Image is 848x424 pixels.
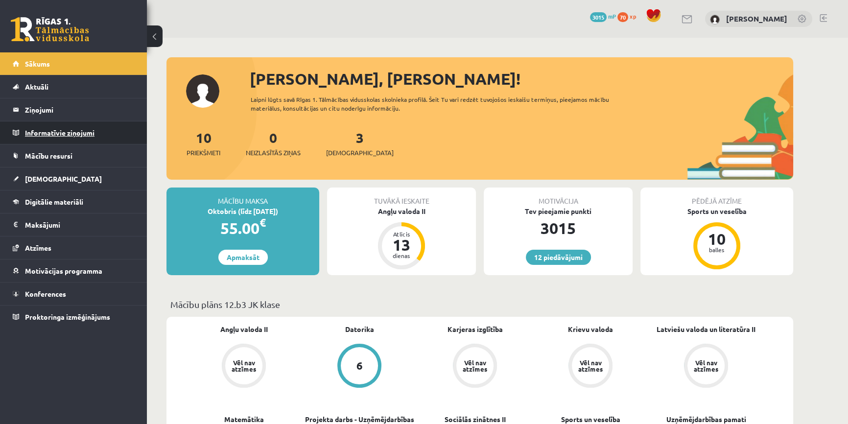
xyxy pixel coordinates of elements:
[25,266,102,275] span: Motivācijas programma
[13,52,135,75] a: Sākums
[170,298,789,311] p: Mācību plāns 12.b3 JK klase
[484,206,633,216] div: Tev pieejamie punkti
[166,188,319,206] div: Mācību maksa
[617,12,641,20] a: 70 xp
[25,197,83,206] span: Digitālie materiāli
[484,216,633,240] div: 3015
[702,231,731,247] div: 10
[590,12,616,20] a: 3015 mP
[302,344,417,390] a: 6
[484,188,633,206] div: Motivācija
[326,129,394,158] a: 3[DEMOGRAPHIC_DATA]
[13,75,135,98] a: Aktuāli
[327,206,476,271] a: Angļu valoda II Atlicis 13 dienas
[617,12,628,22] span: 70
[577,359,604,372] div: Vēl nav atzīmes
[526,250,591,265] a: 12 piedāvājumi
[25,312,110,321] span: Proktoringa izmēģinājums
[417,344,533,390] a: Vēl nav atzīmes
[166,216,319,240] div: 55.00
[25,289,66,298] span: Konferences
[13,121,135,144] a: Informatīvie ziņojumi
[25,82,48,91] span: Aktuāli
[630,12,636,20] span: xp
[702,247,731,253] div: balles
[246,148,301,158] span: Neizlasītās ziņas
[13,190,135,213] a: Digitālie materiāli
[13,283,135,305] a: Konferences
[356,360,363,371] div: 6
[166,206,319,216] div: Oktobris (līdz [DATE])
[13,236,135,259] a: Atzīmes
[648,344,764,390] a: Vēl nav atzīmes
[13,306,135,328] a: Proktoringa izmēģinājums
[25,243,51,252] span: Atzīmes
[13,167,135,190] a: [DEMOGRAPHIC_DATA]
[25,121,135,144] legend: Informatīvie ziņojumi
[230,359,258,372] div: Vēl nav atzīmes
[448,324,503,334] a: Karjeras izglītība
[461,359,489,372] div: Vēl nav atzīmes
[387,253,416,259] div: dienas
[187,148,220,158] span: Priekšmeti
[608,12,616,20] span: mP
[387,231,416,237] div: Atlicis
[710,15,720,24] img: Roberts Šmelds
[13,259,135,282] a: Motivācijas programma
[25,151,72,160] span: Mācību resursi
[13,213,135,236] a: Maksājumi
[568,324,613,334] a: Krievu valoda
[13,144,135,167] a: Mācību resursi
[590,12,607,22] span: 3015
[640,206,793,271] a: Sports un veselība 10 balles
[25,213,135,236] legend: Maksājumi
[726,14,787,24] a: [PERSON_NAME]
[246,129,301,158] a: 0Neizlasītās ziņas
[345,324,374,334] a: Datorika
[692,359,720,372] div: Vēl nav atzīmes
[25,59,50,68] span: Sākums
[220,324,268,334] a: Angļu valoda II
[218,250,268,265] a: Apmaksāt
[640,188,793,206] div: Pēdējā atzīme
[387,237,416,253] div: 13
[327,206,476,216] div: Angļu valoda II
[657,324,755,334] a: Latviešu valoda un literatūra II
[326,148,394,158] span: [DEMOGRAPHIC_DATA]
[187,129,220,158] a: 10Priekšmeti
[11,17,89,42] a: Rīgas 1. Tālmācības vidusskola
[327,188,476,206] div: Tuvākā ieskaite
[259,215,266,230] span: €
[25,98,135,121] legend: Ziņojumi
[186,344,302,390] a: Vēl nav atzīmes
[13,98,135,121] a: Ziņojumi
[251,95,627,113] div: Laipni lūgts savā Rīgas 1. Tālmācības vidusskolas skolnieka profilā. Šeit Tu vari redzēt tuvojošo...
[533,344,648,390] a: Vēl nav atzīmes
[25,174,102,183] span: [DEMOGRAPHIC_DATA]
[250,67,793,91] div: [PERSON_NAME], [PERSON_NAME]!
[640,206,793,216] div: Sports un veselība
